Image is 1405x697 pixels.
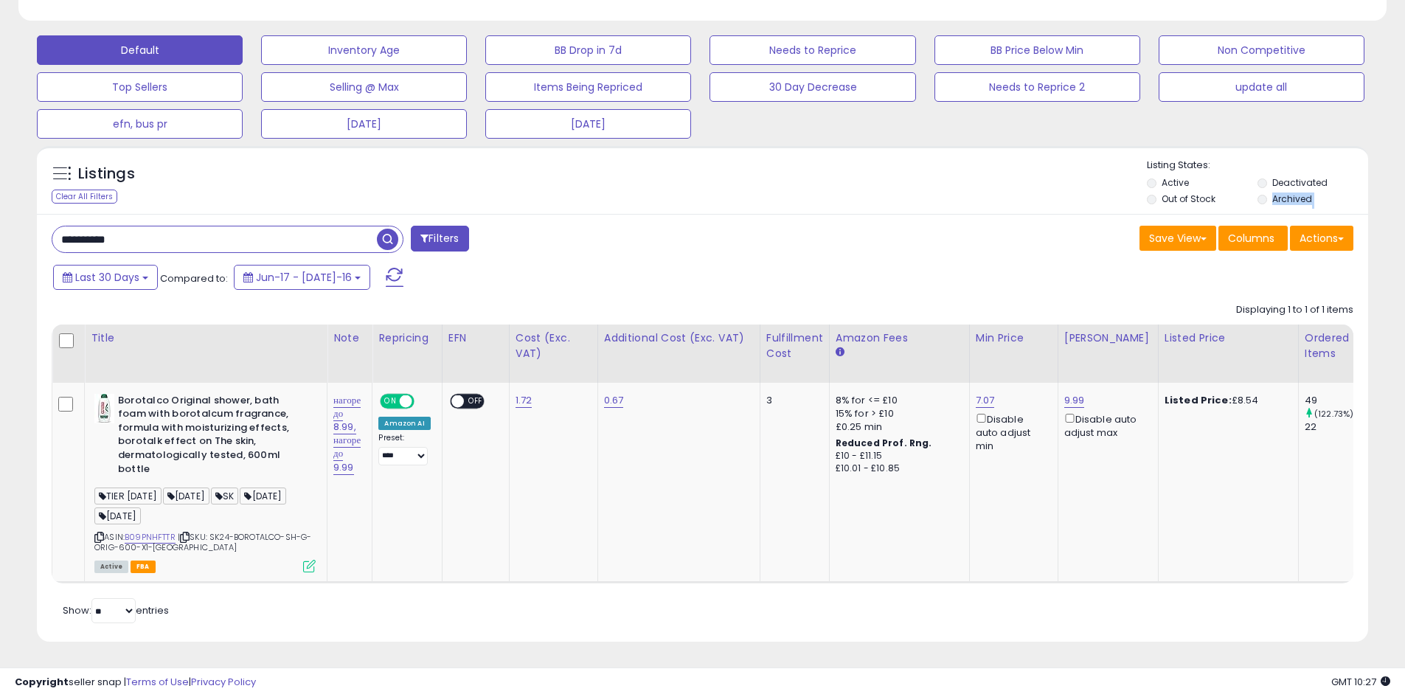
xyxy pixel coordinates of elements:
[836,330,963,346] div: Amazon Fees
[1305,394,1364,407] div: 49
[256,270,352,285] span: Jun-17 - [DATE]-16
[485,35,691,65] button: BB Drop in 7d
[836,394,958,407] div: 8% for <= £10
[1147,159,1368,173] p: Listing States:
[448,330,503,346] div: EFN
[976,411,1047,454] div: Disable auto adjust min
[94,561,128,573] span: All listings currently available for purchase on Amazon
[604,330,754,346] div: Additional Cost (Exc. VAT)
[1165,330,1292,346] div: Listed Price
[37,109,243,139] button: efn, bus pr
[1064,393,1085,408] a: 9.99
[118,394,297,479] b: Borotalco Original shower, bath foam with borotalcum fragrance, formula with moisturizing effects...
[163,488,209,504] span: [DATE]
[15,675,69,689] strong: Copyright
[1064,330,1152,346] div: [PERSON_NAME]
[1162,193,1215,205] label: Out of Stock
[378,330,435,346] div: Repricing
[766,330,823,361] div: Fulfillment Cost
[836,462,958,475] div: £10.01 - £10.85
[836,346,844,359] small: Amazon Fees.
[126,675,189,689] a: Terms of Use
[1305,330,1359,361] div: Ordered Items
[333,330,366,346] div: Note
[91,330,321,346] div: Title
[191,675,256,689] a: Privacy Policy
[1218,226,1288,251] button: Columns
[78,164,135,184] h5: Listings
[333,393,361,475] a: нагоре до 8.99, нагоре до 9.99
[710,35,915,65] button: Needs to Reprice
[411,226,468,252] button: Filters
[934,35,1140,65] button: BB Price Below Min
[1165,394,1287,407] div: £8.54
[382,395,400,407] span: ON
[604,393,624,408] a: 0.67
[234,265,370,290] button: Jun-17 - [DATE]-16
[261,109,467,139] button: [DATE]
[52,190,117,204] div: Clear All Filters
[836,437,932,449] b: Reduced Prof. Rng.
[464,395,488,407] span: OFF
[211,488,238,504] span: SK
[1165,393,1232,407] b: Listed Price:
[412,395,436,407] span: OFF
[125,531,176,544] a: B09PNHFTTR
[976,330,1052,346] div: Min Price
[836,450,958,462] div: £10 - £11.15
[1236,303,1353,317] div: Displaying 1 to 1 of 1 items
[94,531,312,553] span: | SKU: SK24-BOROTALCO-SH-G-ORIG-600-X1-[GEOGRAPHIC_DATA]
[94,394,316,571] div: ASIN:
[1159,35,1364,65] button: Non Competitive
[1290,226,1353,251] button: Actions
[836,407,958,420] div: 15% for > £10
[240,488,286,504] span: [DATE]
[1159,72,1364,102] button: update all
[710,72,915,102] button: 30 Day Decrease
[75,270,139,285] span: Last 30 Days
[1331,675,1390,689] span: 2025-08-16 10:27 GMT
[15,676,256,690] div: seller snap | |
[1139,226,1216,251] button: Save View
[131,561,156,573] span: FBA
[976,393,995,408] a: 7.07
[1272,176,1328,189] label: Deactivated
[94,394,114,423] img: 314xfY7xIqL._SL40_.jpg
[94,488,162,504] span: TIER [DATE]
[378,433,430,466] div: Preset:
[516,330,592,361] div: Cost (Exc. VAT)
[378,417,430,430] div: Amazon AI
[94,507,141,524] span: [DATE]
[934,72,1140,102] button: Needs to Reprice 2
[1162,176,1189,189] label: Active
[1314,408,1353,420] small: (122.73%)
[63,603,169,617] span: Show: entries
[1228,231,1274,246] span: Columns
[37,35,243,65] button: Default
[516,393,532,408] a: 1.72
[485,109,691,139] button: [DATE]
[261,35,467,65] button: Inventory Age
[1064,411,1147,440] div: Disable auto adjust max
[37,72,243,102] button: Top Sellers
[836,420,958,434] div: £0.25 min
[261,72,467,102] button: Selling @ Max
[53,265,158,290] button: Last 30 Days
[160,271,228,285] span: Compared to:
[1305,420,1364,434] div: 22
[1272,193,1312,205] label: Archived
[485,72,691,102] button: Items Being Repriced
[766,394,818,407] div: 3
